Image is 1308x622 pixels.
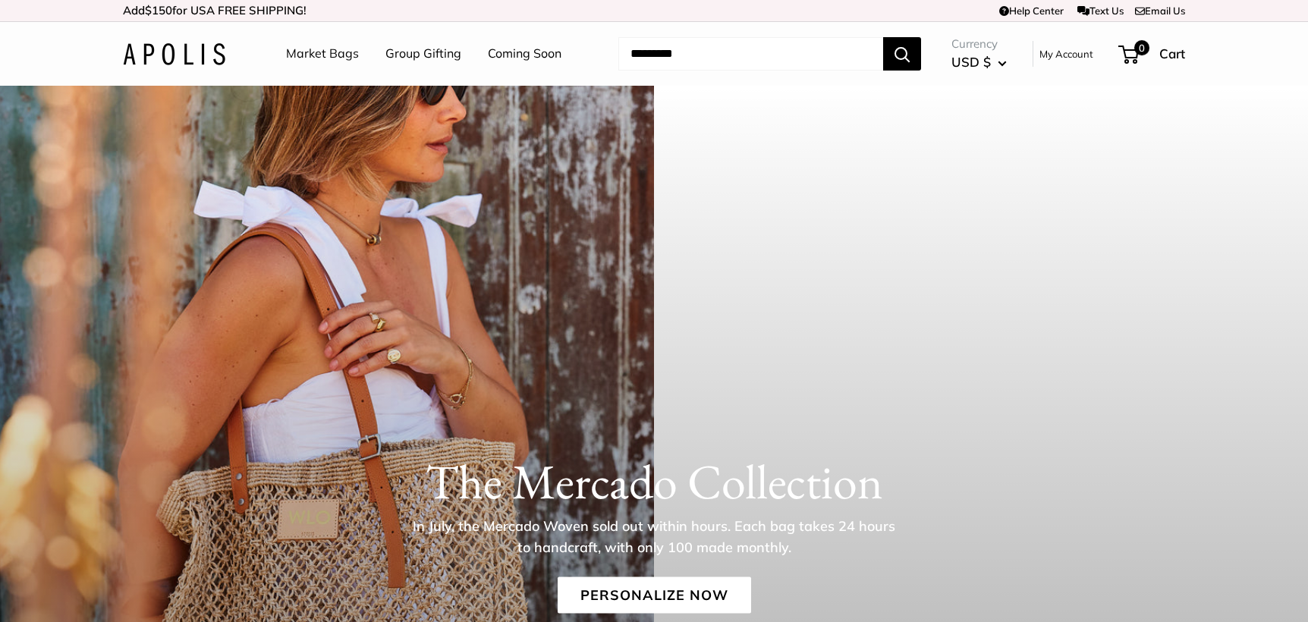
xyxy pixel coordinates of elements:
[1159,46,1185,61] span: Cart
[1039,45,1093,63] a: My Account
[145,3,172,17] span: $150
[1135,5,1185,17] a: Email Us
[385,42,461,65] a: Group Gifting
[1077,5,1124,17] a: Text Us
[618,37,883,71] input: Search...
[123,452,1185,510] h1: The Mercado Collection
[951,54,991,70] span: USD $
[1134,40,1149,55] span: 0
[488,42,561,65] a: Coming Soon
[951,50,1007,74] button: USD $
[999,5,1064,17] a: Help Center
[558,576,751,613] a: Personalize Now
[123,43,225,65] img: Apolis
[883,37,921,71] button: Search
[286,42,359,65] a: Market Bags
[1120,42,1185,66] a: 0 Cart
[407,515,901,558] p: In July, the Mercado Woven sold out within hours. Each bag takes 24 hours to handcraft, with only...
[951,33,1007,55] span: Currency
